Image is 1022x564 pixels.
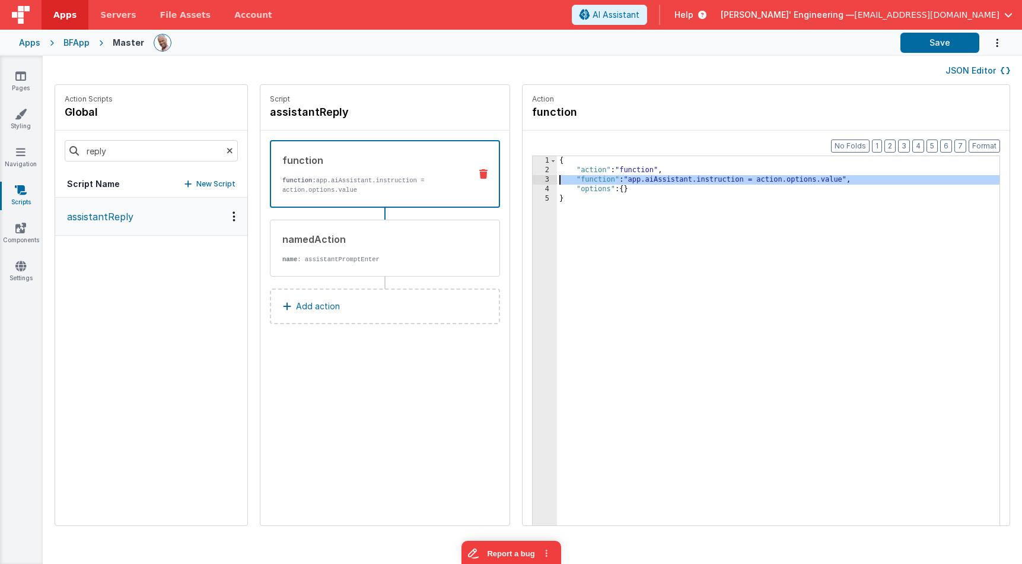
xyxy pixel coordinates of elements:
[721,9,854,21] span: [PERSON_NAME]' Engineering —
[270,94,500,104] p: Script
[872,140,882,153] button: 1
[831,140,870,153] button: No Folds
[65,104,113,121] h4: global
[63,37,90,49] div: BFApp
[282,153,461,167] div: function
[55,198,247,236] button: assistantReply
[532,94,1000,104] p: Action
[196,178,235,190] p: New Script
[184,178,235,190] button: New Script
[270,289,500,324] button: Add action
[674,9,693,21] span: Help
[65,94,113,104] p: Action Scripts
[954,140,966,153] button: 7
[945,65,1010,77] button: JSON Editor
[900,33,979,53] button: Save
[282,256,297,263] strong: name
[940,140,952,153] button: 6
[969,140,1000,153] button: Format
[19,37,40,49] div: Apps
[296,299,340,313] p: Add action
[160,9,211,21] span: File Assets
[721,9,1013,21] button: [PERSON_NAME]' Engineering — [EMAIL_ADDRESS][DOMAIN_NAME]
[113,37,144,49] div: Master
[532,104,710,121] h4: function
[533,194,557,204] div: 5
[282,255,461,264] p: : assistantPromptEnter
[282,176,461,195] p: app.aiAssistant.instruction = action.options.value
[533,156,557,166] div: 1
[225,211,243,221] div: Options
[282,177,316,184] strong: function:
[898,140,910,153] button: 3
[533,166,557,175] div: 2
[572,5,647,25] button: AI Assistant
[154,34,171,51] img: 11ac31fe5dc3d0eff3fbbbf7b26fa6e1
[927,140,938,153] button: 5
[282,232,461,246] div: namedAction
[100,9,136,21] span: Servers
[979,31,1003,55] button: Options
[60,210,133,224] p: assistantReply
[533,175,557,185] div: 3
[884,140,896,153] button: 2
[533,185,557,194] div: 4
[270,104,448,121] h4: assistantReply
[593,9,639,21] span: AI Assistant
[65,140,238,161] input: Search scripts
[912,140,924,153] button: 4
[67,178,120,190] h5: Script Name
[854,9,999,21] span: [EMAIL_ADDRESS][DOMAIN_NAME]
[53,9,77,21] span: Apps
